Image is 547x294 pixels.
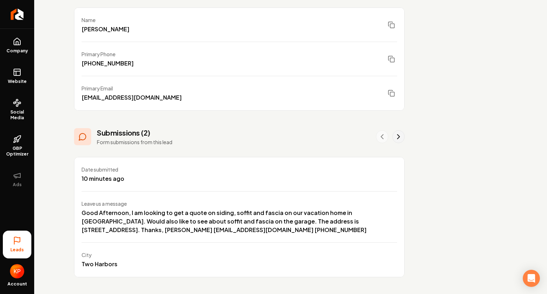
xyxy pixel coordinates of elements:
[10,261,24,278] button: Open user button
[3,109,31,121] span: Social Media
[97,138,172,146] p: Form submissions from this lead
[82,93,182,102] div: [EMAIL_ADDRESS][DOMAIN_NAME]
[82,25,129,33] div: [PERSON_NAME]
[5,79,30,84] span: Website
[4,48,31,54] span: Company
[10,247,24,253] span: Leads
[3,62,31,90] a: Website
[82,166,124,173] div: Date submitted
[3,32,31,59] a: Company
[82,209,397,234] div: Good Afternoon, I am looking to get a quote on siding, soffit and fascia on our vacation home in ...
[82,174,124,183] div: 10 minutes ago
[10,264,24,278] img: Kenn Pietila
[3,231,31,258] a: Leads
[3,146,31,157] span: GBP Optimizer
[82,260,118,268] div: Two Harbors
[11,9,24,20] img: Rebolt Logo
[7,281,27,287] span: Account
[82,51,134,58] div: Primary Phone
[97,128,172,138] h3: Submissions (2)
[82,200,397,207] div: Leave us a message
[523,270,540,287] div: Open Intercom Messenger
[82,251,118,258] div: City
[3,93,31,126] a: Social Media
[82,85,182,92] div: Primary Email
[10,182,25,188] span: Ads
[3,129,31,163] a: GBP Optimizer
[3,166,31,193] button: Ads
[82,59,134,68] div: [PHONE_NUMBER]
[82,16,129,23] div: Name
